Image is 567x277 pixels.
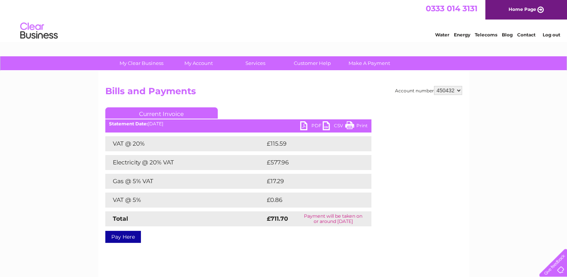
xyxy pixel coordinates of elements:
td: £0.86 [265,193,354,208]
a: Energy [454,32,470,38]
td: £17.29 [265,174,355,189]
h2: Bills and Payments [105,86,462,100]
a: Services [224,56,286,70]
a: Print [345,121,368,132]
b: Statement Date: [109,121,148,126]
strong: £711.70 [267,215,288,222]
a: Contact [517,32,536,38]
div: [DATE] [105,121,371,126]
a: CSV [323,121,345,132]
div: Account number [395,86,462,95]
a: 0333 014 3131 [426,4,477,13]
td: VAT @ 5% [105,193,265,208]
td: £577.96 [265,155,358,170]
img: logo.png [20,20,58,42]
a: Water [435,32,449,38]
td: Payment will be taken on or around [DATE] [295,211,371,226]
div: Clear Business is a trading name of Verastar Limited (registered in [GEOGRAPHIC_DATA] No. 3667643... [107,4,461,36]
a: Blog [502,32,513,38]
td: Electricity @ 20% VAT [105,155,265,170]
a: Make A Payment [338,56,400,70]
a: Current Invoice [105,107,218,119]
a: Customer Help [281,56,343,70]
a: PDF [300,121,323,132]
a: My Clear Business [111,56,172,70]
a: Log out [542,32,560,38]
a: Pay Here [105,231,141,243]
a: Telecoms [475,32,497,38]
td: £115.59 [265,136,357,151]
strong: Total [113,215,128,222]
td: Gas @ 5% VAT [105,174,265,189]
a: My Account [168,56,229,70]
td: VAT @ 20% [105,136,265,151]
